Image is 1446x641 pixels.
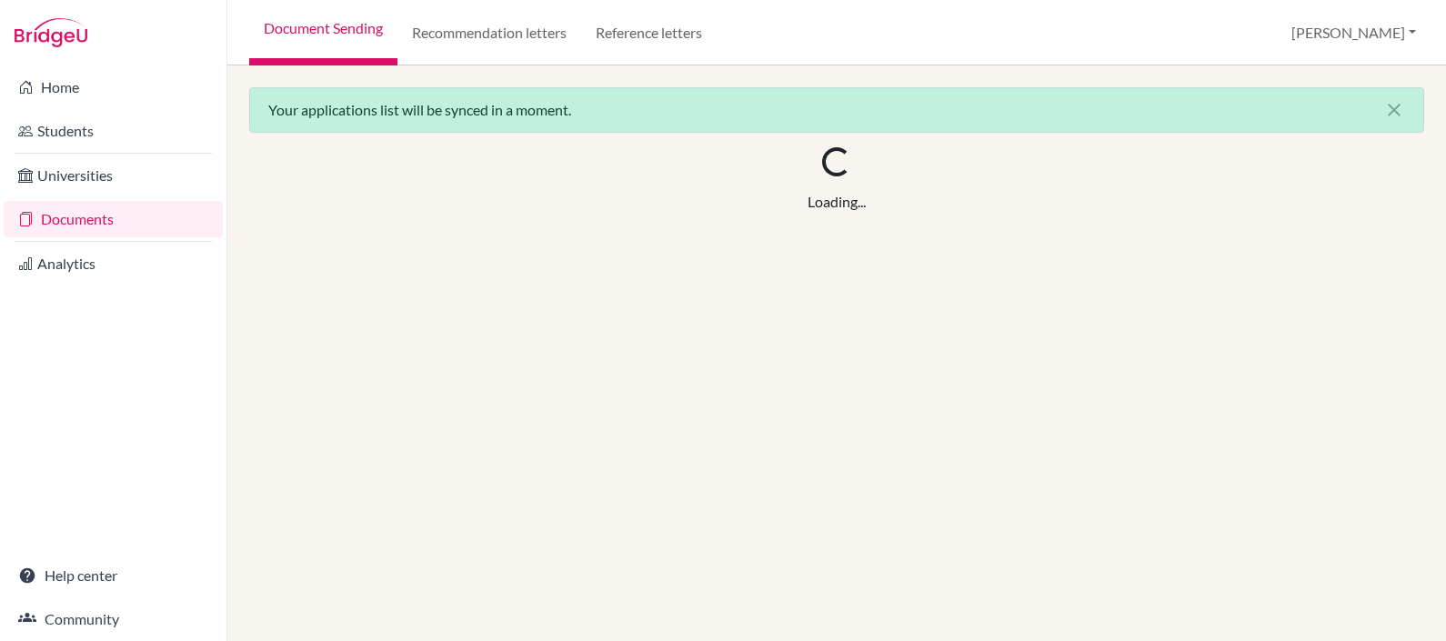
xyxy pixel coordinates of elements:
a: Analytics [4,245,223,282]
img: Bridge-U [15,18,87,47]
div: Your applications list will be synced in a moment. [249,87,1424,133]
button: [PERSON_NAME] [1283,15,1424,50]
a: Students [4,113,223,149]
a: Universities [4,157,223,194]
a: Help center [4,557,223,594]
a: Community [4,601,223,637]
button: Close [1365,88,1423,132]
div: Loading... [808,191,866,213]
a: Documents [4,201,223,237]
i: close [1383,99,1405,121]
a: Home [4,69,223,105]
